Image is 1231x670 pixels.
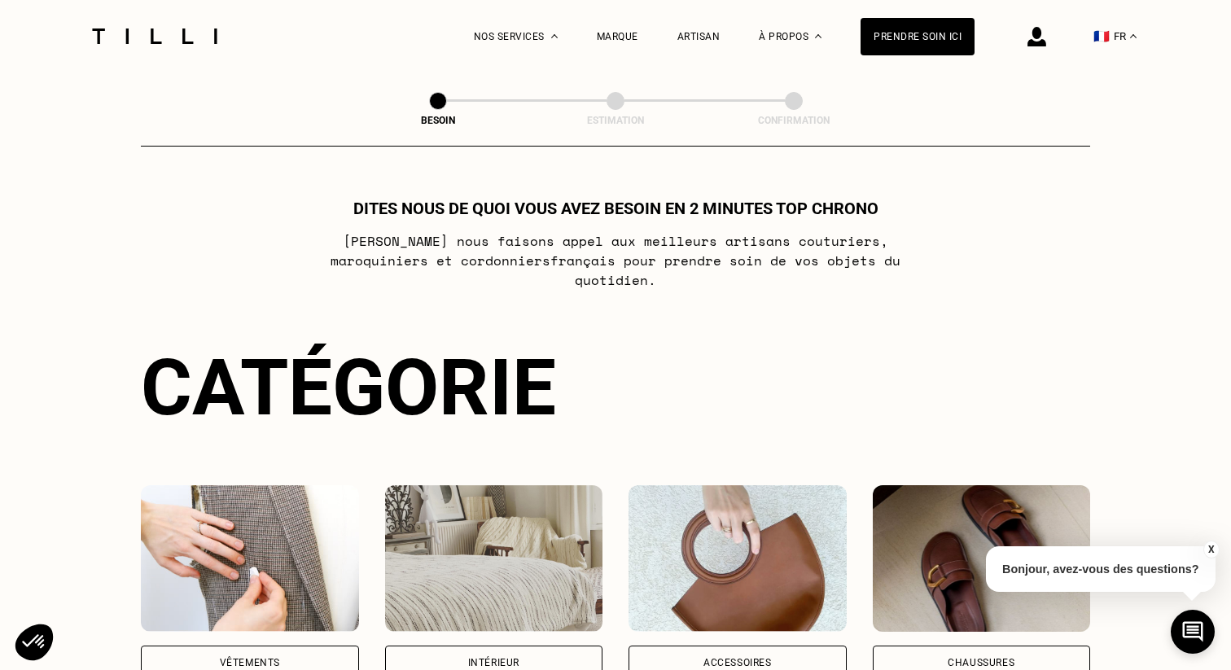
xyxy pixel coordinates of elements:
h1: Dites nous de quoi vous avez besoin en 2 minutes top chrono [353,199,878,218]
p: Bonjour, avez-vous des questions? [986,546,1216,592]
div: Chaussures [948,658,1014,668]
a: Marque [597,31,638,42]
p: [PERSON_NAME] nous faisons appel aux meilleurs artisans couturiers , maroquiniers et cordonniers ... [293,231,939,290]
img: icône connexion [1027,27,1046,46]
div: Estimation [534,115,697,126]
div: Besoin [357,115,519,126]
div: Vêtements [220,658,280,668]
button: X [1203,541,1219,558]
div: Catégorie [141,342,1090,433]
div: Intérieur [468,658,519,668]
a: Prendre soin ici [861,18,975,55]
img: Vêtements [141,485,359,632]
img: Intérieur [385,485,603,632]
a: Artisan [677,31,721,42]
img: menu déroulant [1130,34,1137,38]
div: Confirmation [712,115,875,126]
img: Menu déroulant [551,34,558,38]
img: Chaussures [873,485,1091,632]
img: Logo du service de couturière Tilli [86,28,223,44]
img: Accessoires [629,485,847,632]
img: Menu déroulant à propos [815,34,821,38]
span: 🇫🇷 [1093,28,1110,44]
div: Accessoires [703,658,772,668]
